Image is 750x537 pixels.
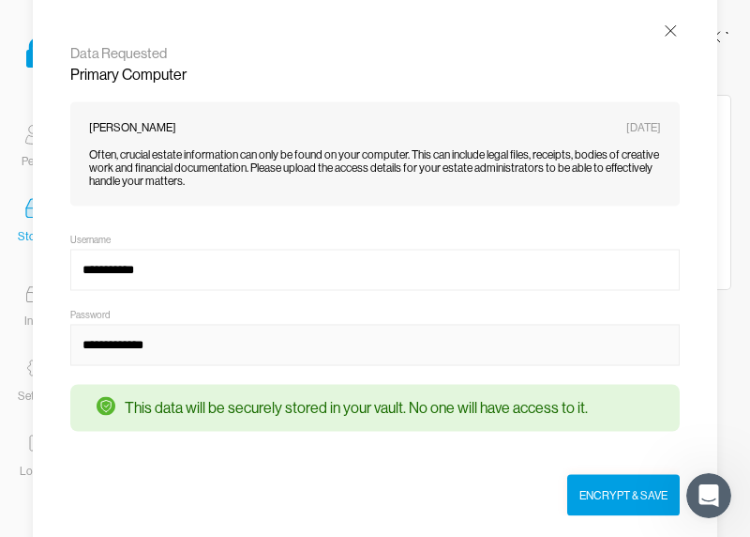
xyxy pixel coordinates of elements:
p: [PERSON_NAME] [89,121,176,134]
div: Encrypt & Save [579,486,667,505]
div: People [22,152,54,171]
div: Storage [18,227,57,246]
iframe: Intercom live chat [686,473,731,518]
p: Often, crucial estate information can only be found on your computer. This can include legal file... [89,148,661,188]
p: Primary Computer [70,66,680,84]
div: Username [70,235,111,246]
div: Password [70,310,111,321]
button: Encrypt & Save [567,475,680,516]
div: Settings [18,387,58,406]
p: Data Requested [70,45,680,61]
div: Inbox [24,312,52,330]
div: This data will be securely stored in your vault. No one will have access to it. [125,398,588,418]
p: [DATE] [626,121,661,134]
div: Logout [20,462,55,481]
